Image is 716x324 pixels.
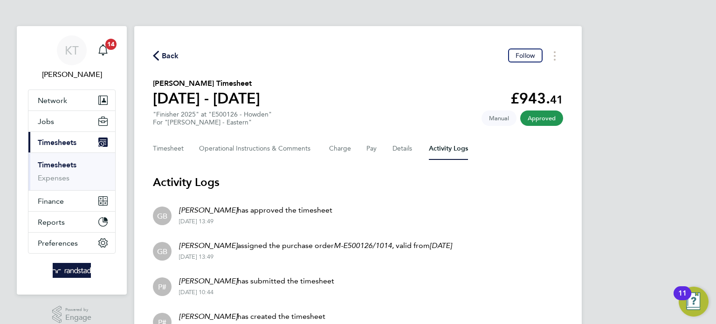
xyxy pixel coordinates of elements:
span: Reports [38,218,65,227]
app-decimal: £943. [510,90,563,107]
button: Network [28,90,115,110]
button: Timesheets Menu [546,48,563,63]
button: Preferences [28,233,115,253]
em: M-E500126/1014 [334,241,392,250]
div: Giles Burton [153,242,172,261]
div: For "[PERSON_NAME] - Eastern" [153,118,272,126]
span: Engage [65,314,91,322]
span: Finance [38,197,64,206]
a: 14 [94,35,112,65]
span: GB [157,211,167,221]
a: Timesheets [38,160,76,169]
button: Finance [28,191,115,211]
button: Details [392,138,414,160]
img: randstad-logo-retina.png [53,263,91,278]
em: [PERSON_NAME] [179,206,237,214]
div: Timesheets [28,152,115,190]
button: Reports [28,212,115,232]
p: has submitted the timesheet [179,276,334,287]
div: [DATE] 13:49 [179,218,332,225]
em: [PERSON_NAME] [179,276,237,285]
span: Kieran Trotter [28,69,116,80]
span: Powered by [65,306,91,314]
button: Charge [329,138,351,160]
span: Back [162,50,179,62]
span: This timesheet has been approved. [520,110,563,126]
button: Open Resource Center, 11 new notifications [679,287,709,317]
div: [DATE] 13:49 [179,253,452,261]
span: Preferences [38,239,78,248]
button: Back [153,50,179,62]
button: Timesheets [28,132,115,152]
em: [PERSON_NAME] [179,241,237,250]
span: Timesheets [38,138,76,147]
div: Giles Burton [153,207,172,225]
span: KT [65,44,79,56]
div: [DATE] 10:44 [179,289,334,296]
span: Follow [516,51,535,60]
button: Pay [366,138,378,160]
button: Operational Instructions & Comments [199,138,314,160]
button: Timesheet [153,138,184,160]
div: "Finisher 2025" at "E500126 - Howden" [153,110,272,126]
a: Expenses [38,173,69,182]
em: [PERSON_NAME] [179,312,237,321]
a: KT[PERSON_NAME] [28,35,116,80]
span: This timesheet was manually created. [482,110,516,126]
em: [DATE] [430,241,452,250]
a: Powered byEngage [52,306,92,324]
p: has approved the timesheet [179,205,332,216]
div: 11 [678,293,687,305]
button: Jobs [28,111,115,131]
span: GB [157,246,167,256]
span: P# [158,282,166,292]
span: 14 [105,39,117,50]
h1: [DATE] - [DATE] [153,89,260,108]
h2: [PERSON_NAME] Timesheet [153,78,260,89]
button: Activity Logs [429,138,468,160]
p: has created the timesheet [179,311,325,322]
a: Go to home page [28,263,116,278]
button: Follow [508,48,543,62]
span: Jobs [38,117,54,126]
span: 41 [550,93,563,106]
p: assigned the purchase order , valid from [179,240,452,251]
span: Network [38,96,67,105]
h3: Activity Logs [153,175,563,190]
nav: Main navigation [17,26,127,295]
div: Person #255133 [153,277,172,296]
